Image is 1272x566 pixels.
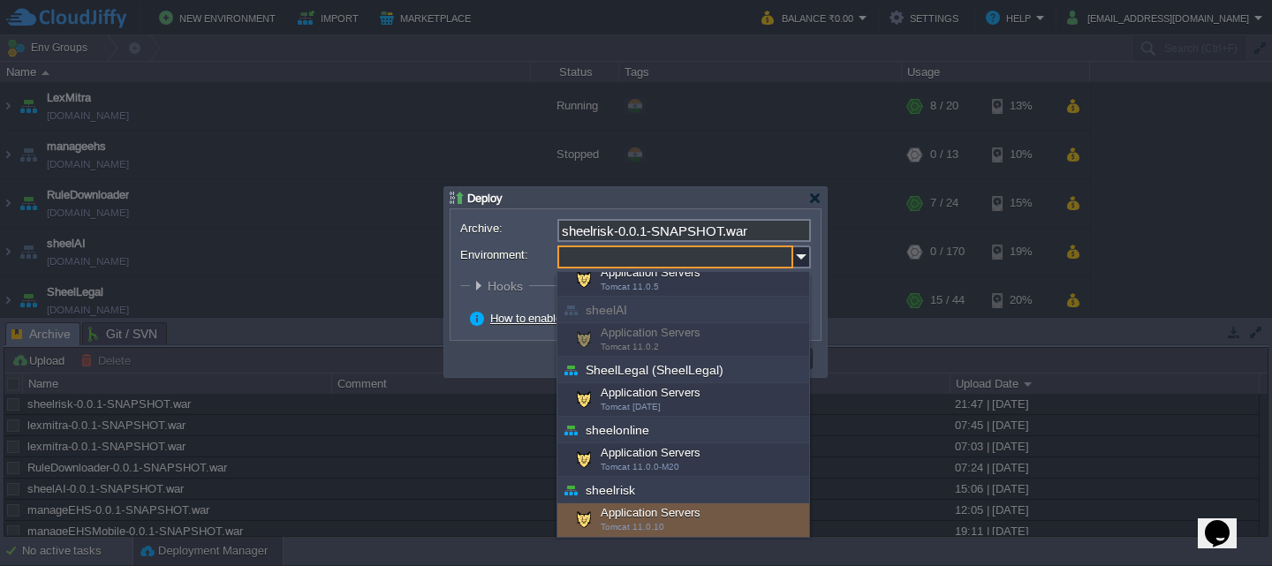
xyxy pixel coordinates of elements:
div: sheelonline [557,417,809,443]
span: Hooks [488,279,527,293]
a: How to enable zero-downtime deployment [490,312,702,325]
span: Tomcat 11.0.0-M20 [601,462,679,472]
div: SheelLegal (SheelLegal) [557,357,809,383]
span: Tomcat 11.0.10 [601,522,664,532]
label: Archive: [460,219,556,238]
span: Deploy [467,192,503,205]
span: Tomcat 11.0.5 [601,282,659,291]
label: Environment: [460,245,556,264]
div: Application Servers [557,383,809,417]
div: sheelrisk [557,477,809,503]
iframe: chat widget [1198,495,1254,548]
div: Application Servers [557,503,809,537]
div: sheelAI [557,297,809,323]
span: Tomcat [DATE] [601,402,661,411]
span: Tomcat 11.0.2 [601,342,659,351]
div: Application Servers [557,323,809,357]
div: Application Servers [557,263,809,297]
div: Application Servers [557,443,809,477]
